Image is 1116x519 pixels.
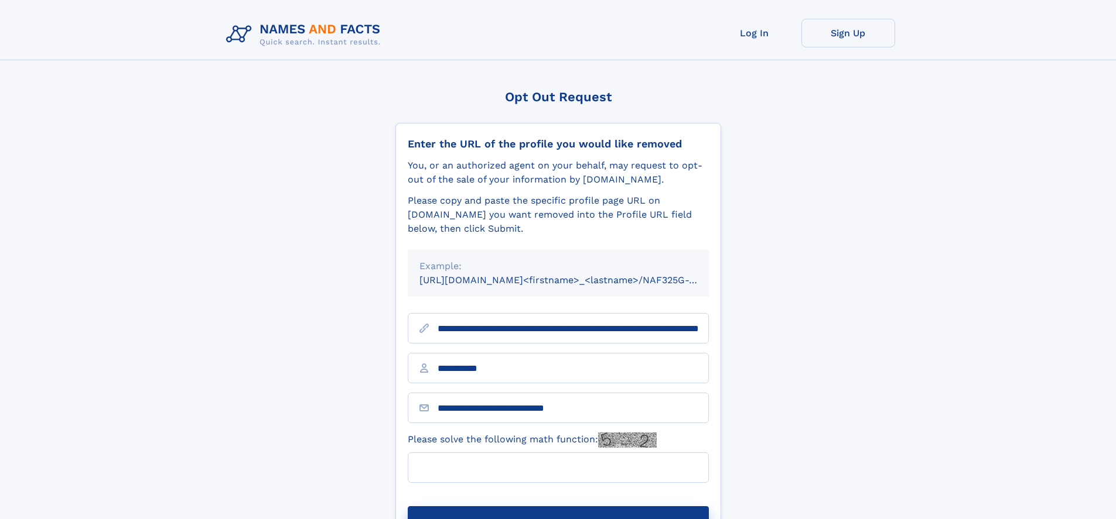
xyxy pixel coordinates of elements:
div: Example: [419,259,697,273]
a: Sign Up [801,19,895,47]
small: [URL][DOMAIN_NAME]<firstname>_<lastname>/NAF325G-xxxxxxxx [419,274,731,286]
label: Please solve the following math function: [408,432,657,448]
div: Please copy and paste the specific profile page URL on [DOMAIN_NAME] you want removed into the Pr... [408,194,709,236]
a: Log In [708,19,801,47]
div: Opt Out Request [395,90,721,104]
div: You, or an authorized agent on your behalf, may request to opt-out of the sale of your informatio... [408,159,709,187]
div: Enter the URL of the profile you would like removed [408,138,709,150]
img: Logo Names and Facts [221,19,390,50]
